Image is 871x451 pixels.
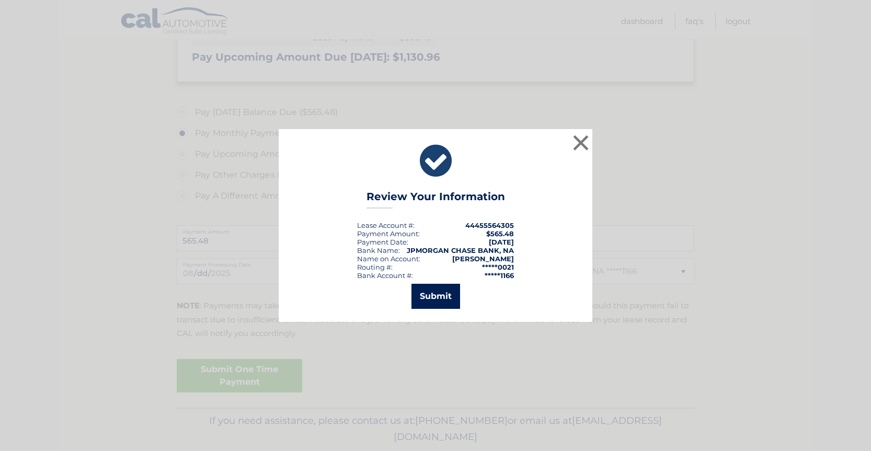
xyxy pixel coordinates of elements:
[357,271,413,280] div: Bank Account #:
[357,238,408,246] div: :
[357,238,407,246] span: Payment Date
[357,263,393,271] div: Routing #:
[465,221,514,229] strong: 44455564305
[357,246,400,255] div: Bank Name:
[452,255,514,263] strong: [PERSON_NAME]
[357,221,415,229] div: Lease Account #:
[570,132,591,153] button: ×
[357,229,420,238] div: Payment Amount:
[366,190,505,209] h3: Review Your Information
[489,238,514,246] span: [DATE]
[411,284,460,309] button: Submit
[486,229,514,238] span: $565.48
[407,246,514,255] strong: JPMORGAN CHASE BANK, NA
[357,255,420,263] div: Name on Account:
